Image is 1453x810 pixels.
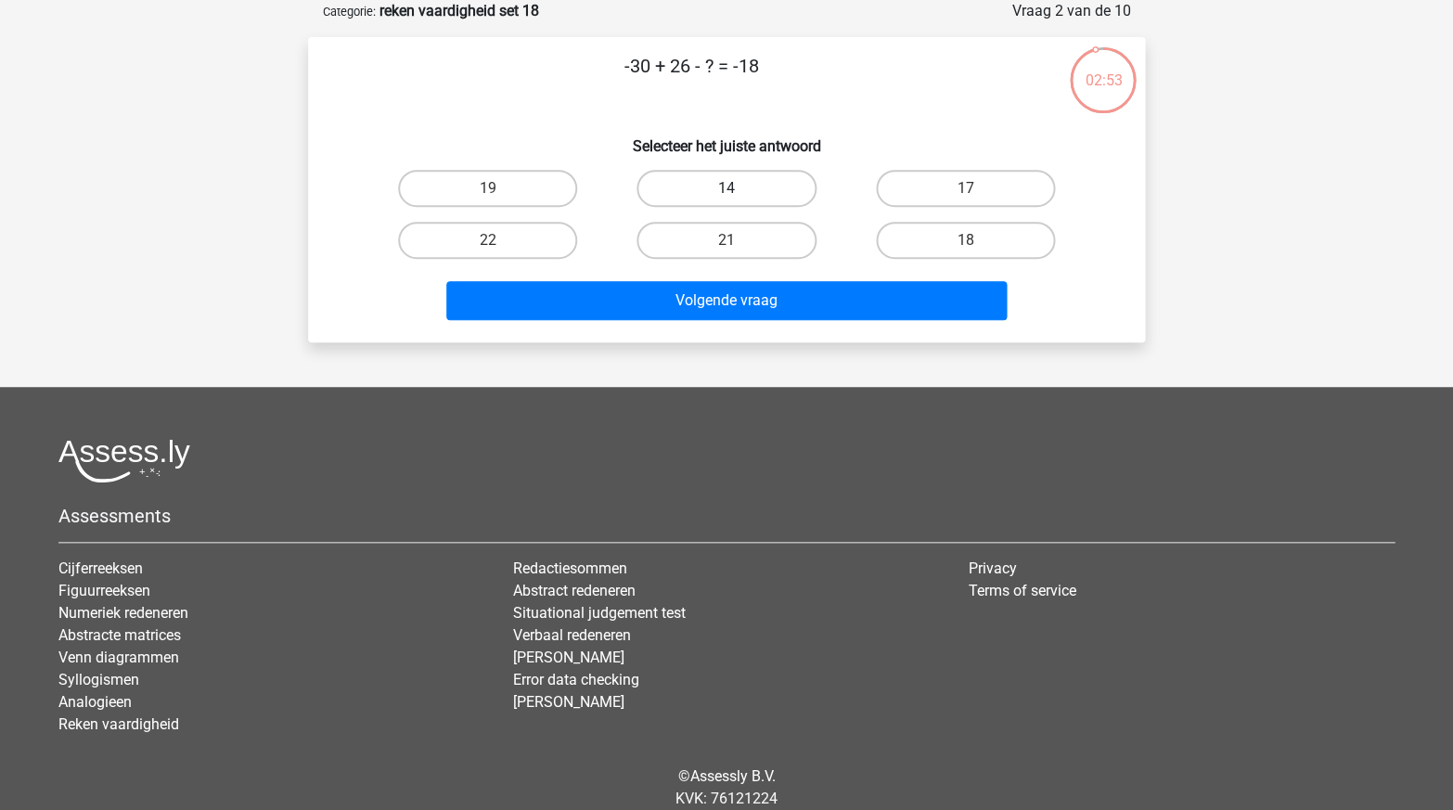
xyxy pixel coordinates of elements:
[968,559,1016,577] a: Privacy
[513,626,631,644] a: Verbaal redeneren
[636,222,816,259] label: 21
[513,649,624,666] a: [PERSON_NAME]
[58,693,132,711] a: Analogieen
[876,170,1055,207] label: 17
[58,649,179,666] a: Venn diagrammen
[446,281,1008,320] button: Volgende vraag
[58,715,179,733] a: Reken vaardigheid
[513,582,636,599] a: Abstract redeneren
[323,5,376,19] small: Categorie:
[513,671,639,688] a: Error data checking
[58,559,143,577] a: Cijferreeksen
[58,626,181,644] a: Abstracte matrices
[398,222,577,259] label: 22
[690,767,776,785] a: Assessly B.V.
[58,439,190,482] img: Assessly logo
[513,604,686,622] a: Situational judgement test
[338,122,1115,155] h6: Selecteer het juiste antwoord
[338,52,1046,108] p: -30 + 26 - ? = -18
[968,582,1075,599] a: Terms of service
[58,604,188,622] a: Numeriek redeneren
[1068,45,1138,92] div: 02:53
[876,222,1055,259] label: 18
[513,559,627,577] a: Redactiesommen
[513,693,624,711] a: [PERSON_NAME]
[398,170,577,207] label: 19
[636,170,816,207] label: 14
[58,671,139,688] a: Syllogismen
[58,582,150,599] a: Figuurreeksen
[379,2,539,19] strong: reken vaardigheid set 18
[58,505,1395,527] h5: Assessments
